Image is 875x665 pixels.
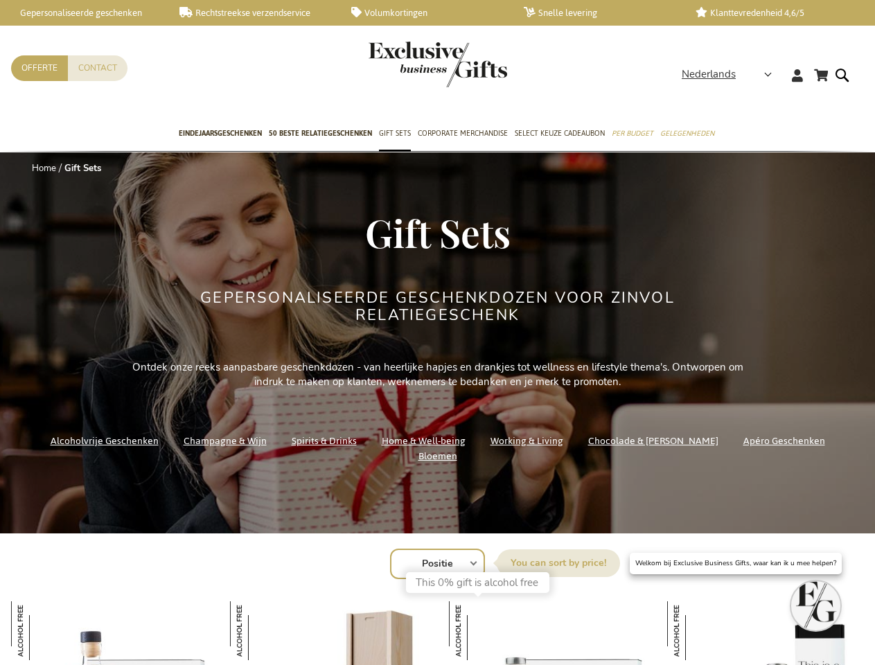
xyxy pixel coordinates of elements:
span: This 0% gift is alcohol free [416,576,538,589]
span: 50 beste relatiegeschenken [269,126,372,141]
a: Volumkortingen [351,7,502,19]
a: Rechtstreekse verzendservice [179,7,330,19]
span: Corporate Merchandise [418,126,508,141]
a: Working & Living [490,432,563,450]
span: Per Budget [612,126,653,141]
a: Home [32,162,56,175]
img: Exclusive Business gifts logo [369,42,507,87]
a: Apéro Geschenken [743,432,825,450]
img: MM Antverpia Spritz 1919 0% - Personalised Business Gift [230,601,289,660]
strong: Gift Sets [64,162,101,175]
img: Gutss Cuba Libre Mocktail Set [11,601,70,660]
a: Klanttevredenheid 4,6/5 [696,7,846,19]
a: Spirits & Drinks [292,432,357,450]
span: Gift Sets [365,206,511,258]
a: Contact [68,55,127,81]
span: Select Keuze Cadeaubon [515,126,605,141]
span: Nederlands [682,66,736,82]
a: store logo [369,42,438,87]
p: Ontdek onze reeks aanpasbare geschenkdozen - van heerlijke hapjes en drankjes tot wellness en lif... [126,360,750,390]
a: Alcoholvrije Geschenken [51,432,159,450]
span: Eindejaarsgeschenken [179,126,262,141]
img: MM Antverpia Spritz 1919 0% Gift Set [667,601,726,660]
a: Champagne & Wijn [184,432,267,450]
label: Sorteer op [497,549,620,577]
span: Gelegenheden [660,126,714,141]
h2: Gepersonaliseerde geschenkdozen voor zinvol relatiegeschenk [178,290,698,323]
img: MM Antverpia Spritz 1919 0% Experience Gift Set [449,601,508,660]
a: Chocolade & [PERSON_NAME] [588,432,718,450]
a: Offerte [11,55,68,81]
div: Nederlands [682,66,781,82]
a: Home & Well-being [382,432,466,450]
span: Gift Sets [379,126,411,141]
a: Snelle levering [524,7,674,19]
a: Bloemen [418,447,457,465]
a: Gepersonaliseerde geschenken [7,7,157,19]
